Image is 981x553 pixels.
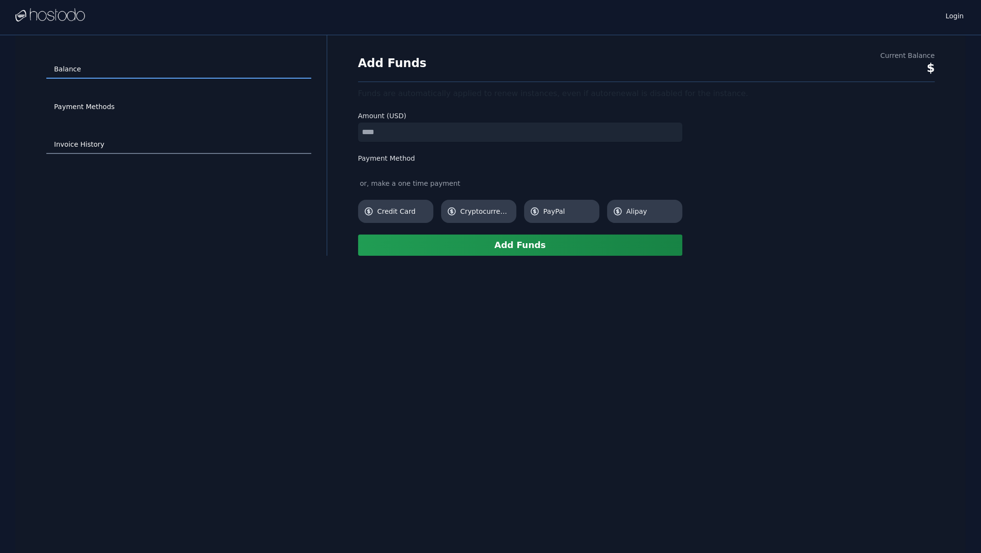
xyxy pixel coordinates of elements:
a: Invoice History [46,136,311,154]
label: Amount (USD) [358,111,682,121]
div: $ [880,60,935,76]
a: Balance [46,60,311,79]
div: Current Balance [880,51,935,60]
h1: Add Funds [358,55,427,71]
span: Cryptocurrency [460,207,511,216]
span: PayPal [543,207,594,216]
a: Payment Methods [46,98,311,116]
div: or, make a one time payment [358,179,682,188]
span: Credit Card [377,207,428,216]
button: Add Funds [358,235,682,256]
span: Alipay [626,207,677,216]
img: Logo [15,8,85,23]
div: Funds are automatically applied to renew instances, even if autorenewal is disabled for the insta... [358,88,935,99]
label: Payment Method [358,153,682,163]
a: Login [943,9,966,21]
